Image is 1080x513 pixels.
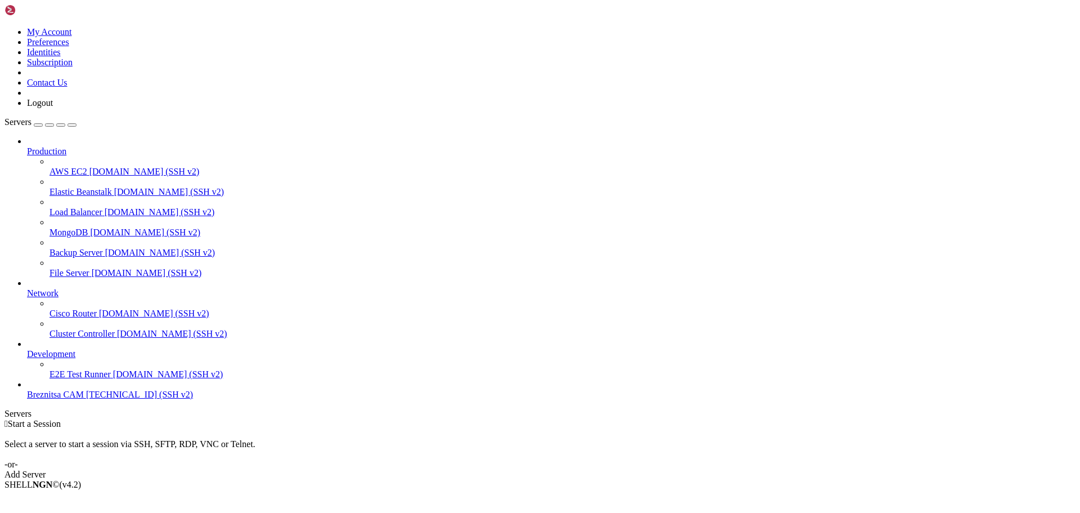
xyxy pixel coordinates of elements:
[49,329,115,338] span: Cluster Controller
[4,117,31,127] span: Servers
[49,329,1075,339] a: Cluster Controller [DOMAIN_NAME] (SSH v2)
[49,207,1075,217] a: Load Balancer [DOMAIN_NAME] (SSH v2)
[27,349,1075,359] a: Development
[27,27,72,37] a: My Account
[27,390,1075,400] a: Breznitsa CAM [TECHNICAL_ID] (SSH v2)
[114,187,224,197] span: [DOMAIN_NAME] (SSH v2)
[49,268,89,278] span: File Server
[49,238,1075,258] li: Backup Server [DOMAIN_NAME] (SSH v2)
[92,268,202,278] span: [DOMAIN_NAME] (SSH v2)
[27,98,53,108] a: Logout
[4,5,69,16] img: Shellngn
[33,480,53,489] b: NGN
[27,78,67,87] a: Contact Us
[49,248,103,257] span: Backup Server
[27,339,1075,380] li: Development
[27,47,61,57] a: Identities
[49,319,1075,339] li: Cluster Controller [DOMAIN_NAME] (SSH v2)
[27,146,1075,157] a: Production
[4,419,8,429] span: 
[49,167,87,176] span: AWS EC2
[49,309,1075,319] a: Cisco Router [DOMAIN_NAME] (SSH v2)
[49,268,1075,278] a: File Server [DOMAIN_NAME] (SSH v2)
[49,207,102,217] span: Load Balancer
[27,146,66,156] span: Production
[4,429,1075,470] div: Select a server to start a session via SSH, SFTP, RDP, VNC or Telnet. -or-
[90,227,200,237] span: [DOMAIN_NAME] (SSH v2)
[60,480,82,489] span: 4.2.0
[105,248,215,257] span: [DOMAIN_NAME] (SSH v2)
[105,207,215,217] span: [DOMAIN_NAME] (SSH v2)
[27,37,69,47] a: Preferences
[49,248,1075,258] a: Backup Server [DOMAIN_NAME] (SSH v2)
[49,309,97,318] span: Cisco Router
[49,369,1075,380] a: E2E Test Runner [DOMAIN_NAME] (SSH v2)
[49,359,1075,380] li: E2E Test Runner [DOMAIN_NAME] (SSH v2)
[27,288,1075,298] a: Network
[4,117,76,127] a: Servers
[99,309,209,318] span: [DOMAIN_NAME] (SSH v2)
[86,390,193,399] span: [TECHNICAL_ID] (SSH v2)
[27,380,1075,400] li: Breznitsa CAM [TECHNICAL_ID] (SSH v2)
[49,157,1075,177] li: AWS EC2 [DOMAIN_NAME] (SSH v2)
[49,217,1075,238] li: MongoDB [DOMAIN_NAME] (SSH v2)
[49,187,112,197] span: Elastic Beanstalk
[117,329,227,338] span: [DOMAIN_NAME] (SSH v2)
[8,419,61,429] span: Start a Session
[49,258,1075,278] li: File Server [DOMAIN_NAME] (SSH v2)
[49,187,1075,197] a: Elastic Beanstalk [DOMAIN_NAME] (SSH v2)
[49,227,88,237] span: MongoDB
[4,409,1075,419] div: Servers
[27,278,1075,339] li: Network
[49,369,111,379] span: E2E Test Runner
[27,57,73,67] a: Subscription
[4,470,1075,480] div: Add Server
[113,369,223,379] span: [DOMAIN_NAME] (SSH v2)
[27,136,1075,278] li: Production
[49,167,1075,177] a: AWS EC2 [DOMAIN_NAME] (SSH v2)
[49,227,1075,238] a: MongoDB [DOMAIN_NAME] (SSH v2)
[49,197,1075,217] li: Load Balancer [DOMAIN_NAME] (SSH v2)
[89,167,200,176] span: [DOMAIN_NAME] (SSH v2)
[49,177,1075,197] li: Elastic Beanstalk [DOMAIN_NAME] (SSH v2)
[4,480,81,489] span: SHELL ©
[27,349,75,359] span: Development
[27,288,58,298] span: Network
[27,390,84,399] span: Breznitsa CAM
[49,298,1075,319] li: Cisco Router [DOMAIN_NAME] (SSH v2)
